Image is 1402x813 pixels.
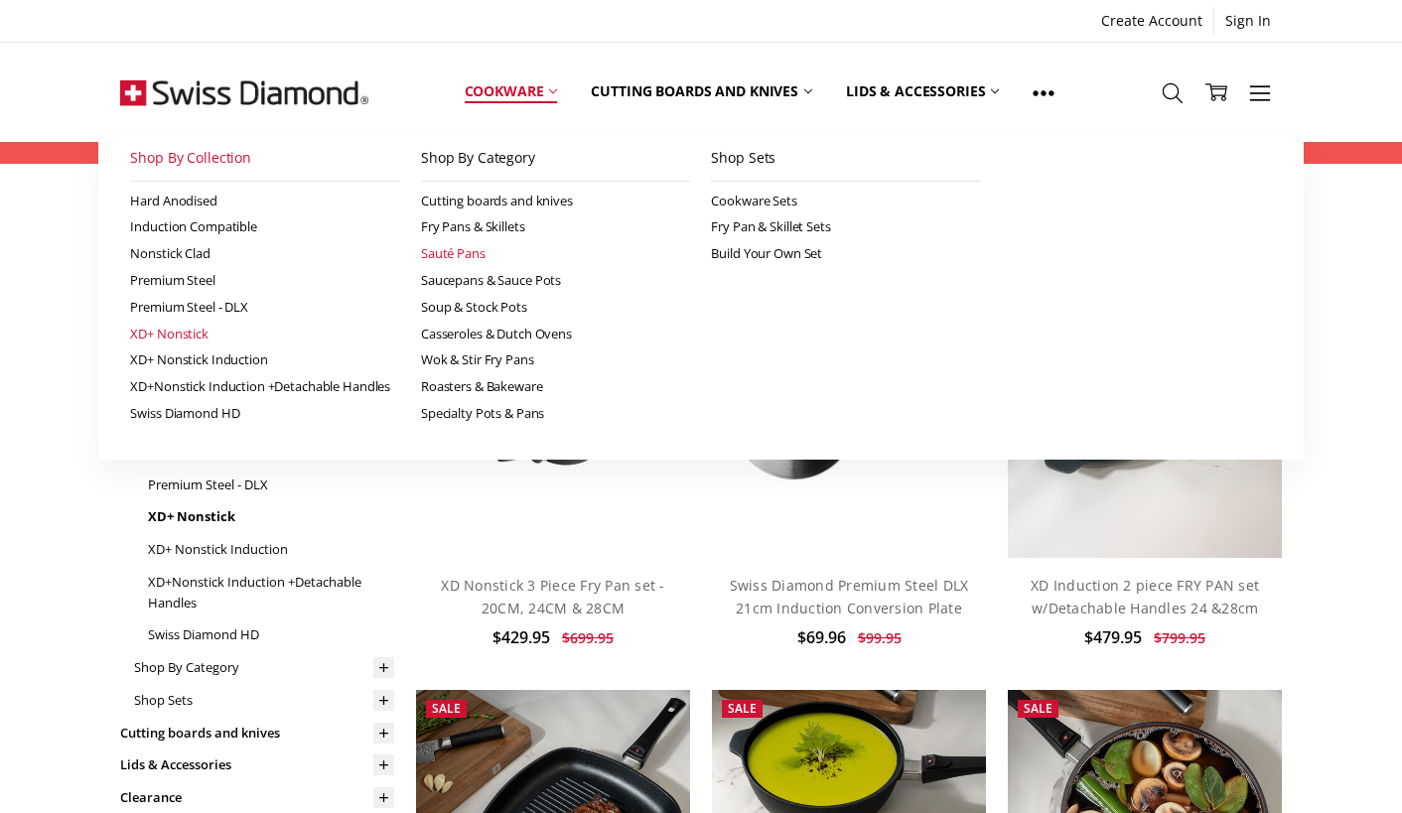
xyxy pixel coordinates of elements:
[829,48,1016,136] a: Lids & Accessories
[148,618,394,651] a: Swiss Diamond HD
[432,700,461,717] span: Sale
[858,628,902,647] span: $99.95
[148,469,394,501] a: Premium Steel - DLX
[562,628,614,647] span: $699.95
[120,749,394,782] a: Lids & Accessories
[134,684,394,717] a: Shop Sets
[148,566,394,619] a: XD+Nonstick Induction +Detachable Handles
[148,533,394,566] a: XD+ Nonstick Induction
[1084,626,1142,648] span: $479.95
[797,626,846,648] span: $69.96
[711,136,981,181] a: Shop Sets
[492,626,550,648] span: $429.95
[1154,628,1205,647] span: $799.95
[1214,7,1282,35] a: Sign In
[730,576,969,616] a: Swiss Diamond Premium Steel DLX 21cm Induction Conversion Plate
[148,500,394,533] a: XD+ Nonstick
[421,136,691,181] a: Shop By Category
[120,717,394,749] a: Cutting boards and knives
[1024,700,1052,717] span: Sale
[134,651,394,684] a: Shop By Category
[120,43,368,142] img: Free Shipping On Every Order
[728,700,757,717] span: Sale
[574,48,829,136] a: Cutting boards and knives
[1090,7,1213,35] a: Create Account
[448,48,575,136] a: Cookware
[1031,576,1259,616] a: XD Induction 2 piece FRY PAN set w/Detachable Handles 24 &28cm
[1016,48,1071,137] a: Show All
[441,576,664,616] a: XD Nonstick 3 Piece Fry Pan set - 20CM, 24CM & 28CM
